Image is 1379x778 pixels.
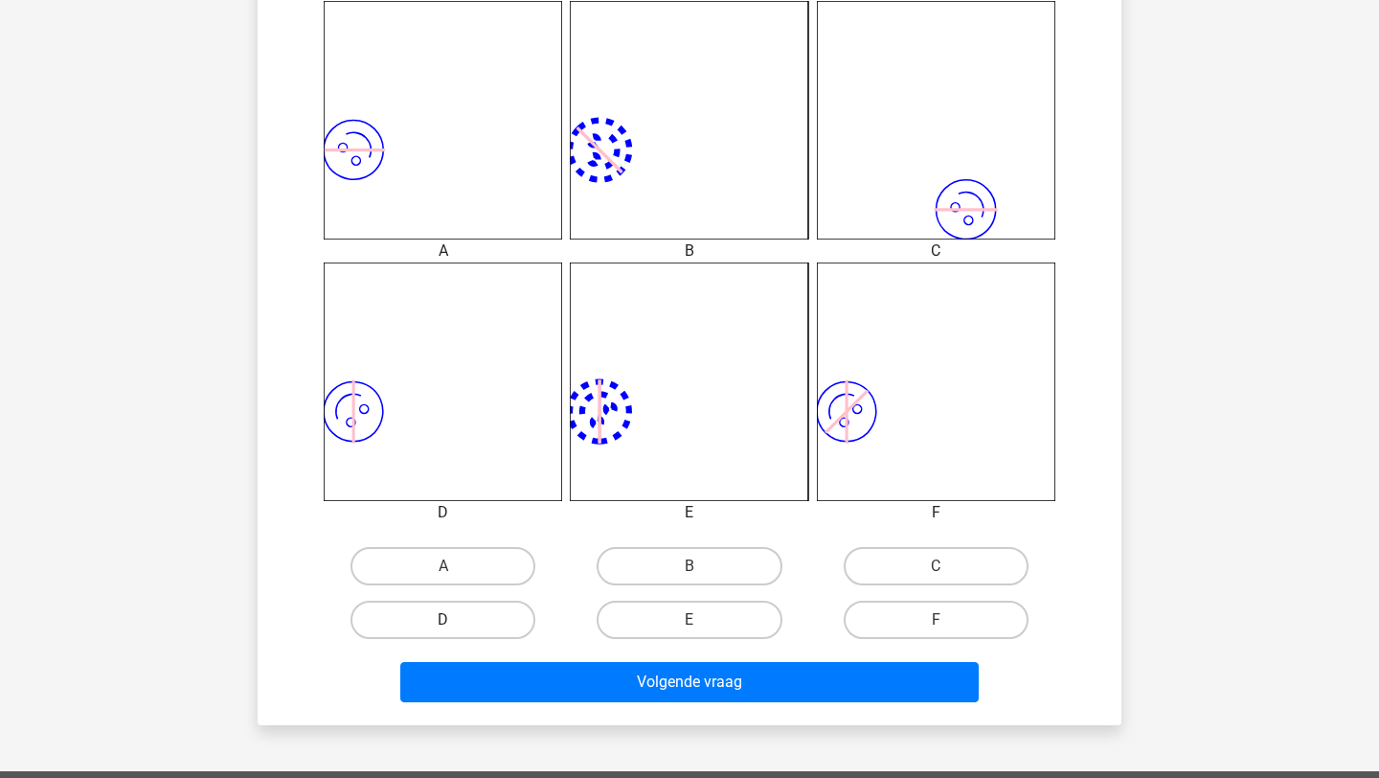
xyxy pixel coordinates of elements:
[844,601,1029,639] label: F
[597,601,781,639] label: E
[350,601,535,639] label: D
[309,240,576,263] div: A
[844,547,1029,585] label: C
[597,547,781,585] label: B
[555,501,823,524] div: E
[555,240,823,263] div: B
[803,501,1070,524] div: F
[803,240,1070,263] div: C
[400,662,980,702] button: Volgende vraag
[350,547,535,585] label: A
[309,501,576,524] div: D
